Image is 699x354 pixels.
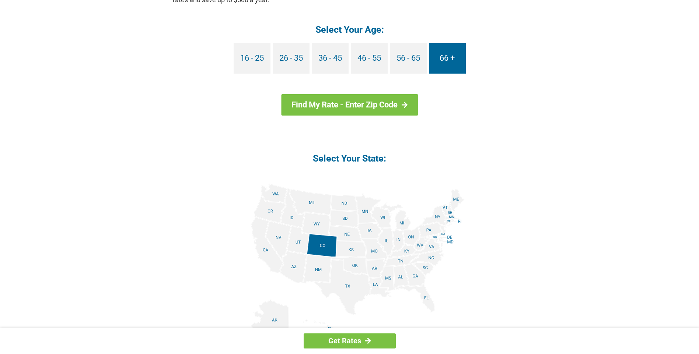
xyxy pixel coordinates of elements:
[235,184,465,350] img: states
[281,94,418,116] a: Find My Rate - Enter Zip Code
[173,24,527,36] h4: Select Your Age:
[390,43,427,74] a: 56 - 65
[234,43,270,74] a: 16 - 25
[273,43,310,74] a: 26 - 35
[351,43,388,74] a: 46 - 55
[429,43,466,74] a: 66 +
[173,152,527,164] h4: Select Your State:
[312,43,349,74] a: 36 - 45
[304,333,396,348] a: Get Rates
